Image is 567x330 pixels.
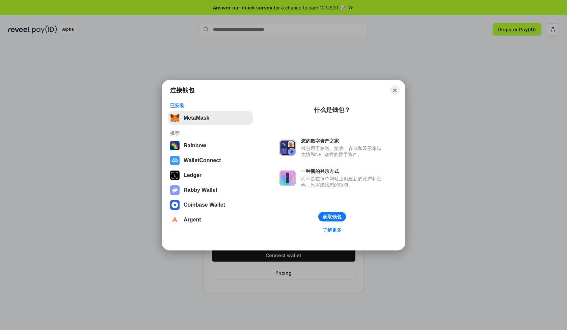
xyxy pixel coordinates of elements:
[184,187,217,193] div: Rabby Wallet
[323,214,342,220] div: 获取钱包
[168,111,253,125] button: MetaMask
[279,140,296,156] img: svg+xml,%3Csvg%20xmlns%3D%22http%3A%2F%2Fwww.w3.org%2F2000%2Fsvg%22%20fill%3D%22none%22%20viewBox...
[168,139,253,152] button: Rainbow
[170,185,180,195] img: svg+xml,%3Csvg%20xmlns%3D%22http%3A%2F%2Fwww.w3.org%2F2000%2Fsvg%22%20fill%3D%22none%22%20viewBox...
[184,172,201,178] div: Ledger
[301,145,385,157] div: 钱包用于发送、接收、存储和显示像以太坊和NFT这样的数字资产。
[170,215,180,224] img: svg+xml,%3Csvg%20width%3D%2228%22%20height%3D%2228%22%20viewBox%3D%220%200%2028%2028%22%20fill%3D...
[301,138,385,144] div: 您的数字资产之家
[168,183,253,197] button: Rabby Wallet
[390,86,400,95] button: Close
[168,169,253,182] button: Ledger
[170,86,194,94] h1: 连接钱包
[279,170,296,186] img: svg+xml,%3Csvg%20xmlns%3D%22http%3A%2F%2Fwww.w3.org%2F2000%2Fsvg%22%20fill%3D%22none%22%20viewBox...
[184,143,206,149] div: Rainbow
[323,227,342,233] div: 了解更多
[184,115,209,121] div: MetaMask
[168,154,253,167] button: WalletConnect
[170,113,180,123] img: svg+xml,%3Csvg%20fill%3D%22none%22%20height%3D%2233%22%20viewBox%3D%220%200%2035%2033%22%20width%...
[170,171,180,180] img: svg+xml,%3Csvg%20xmlns%3D%22http%3A%2F%2Fwww.w3.org%2F2000%2Fsvg%22%20width%3D%2228%22%20height%3...
[170,102,251,109] div: 已安装
[184,157,221,163] div: WalletConnect
[184,217,201,223] div: Argent
[170,156,180,165] img: svg+xml,%3Csvg%20width%3D%2228%22%20height%3D%2228%22%20viewBox%3D%220%200%2028%2028%22%20fill%3D...
[184,202,225,208] div: Coinbase Wallet
[319,226,346,234] a: 了解更多
[168,198,253,212] button: Coinbase Wallet
[168,213,253,227] button: Argent
[301,176,385,188] div: 而不是在每个网站上创建新的账户和密码，只需连接您的钱包。
[314,106,350,114] div: 什么是钱包？
[170,130,251,136] div: 推荐
[170,141,180,150] img: svg+xml,%3Csvg%20width%3D%22120%22%20height%3D%22120%22%20viewBox%3D%220%200%20120%20120%22%20fil...
[301,168,385,174] div: 一种新的登录方式
[318,212,346,221] button: 获取钱包
[170,200,180,210] img: svg+xml,%3Csvg%20width%3D%2228%22%20height%3D%2228%22%20viewBox%3D%220%200%2028%2028%22%20fill%3D...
